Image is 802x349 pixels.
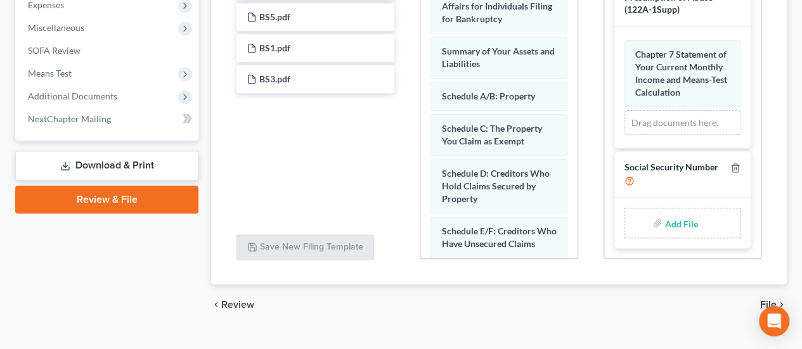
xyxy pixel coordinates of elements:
span: File [760,300,777,310]
i: chevron_right [777,300,787,310]
span: SOFA Review [28,45,81,56]
span: Means Test [28,68,72,79]
div: Open Intercom Messenger [759,306,789,336]
span: Schedule E/F: Creditors Who Have Unsecured Claims [441,225,556,249]
a: NextChapter Mailing [18,108,198,130]
span: BS1.pdf [259,42,290,53]
span: Schedule A/B: Property [441,91,534,101]
i: chevron_left [211,300,221,310]
a: Download & Print [15,151,198,181]
span: NextChapter Mailing [28,113,111,124]
button: Save New Filing Template [236,234,374,261]
span: Summary of Your Assets and Liabilities [441,46,554,69]
span: Review [221,300,254,310]
span: Chapter 7 Statement of Your Current Monthly Income and Means-Test Calculation [635,49,727,98]
span: Social Security Number [624,162,718,172]
span: Schedule C: The Property You Claim as Exempt [441,123,541,146]
span: Schedule D: Creditors Who Hold Claims Secured by Property [441,168,549,204]
a: Review & File [15,186,198,213]
div: Drag documents here. [624,110,741,136]
button: chevron_left Review [211,300,267,310]
span: Additional Documents [28,91,117,101]
a: SOFA Review [18,39,198,62]
span: BS5.pdf [259,11,290,22]
span: BS3.pdf [259,73,290,84]
span: Miscellaneous [28,22,84,33]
